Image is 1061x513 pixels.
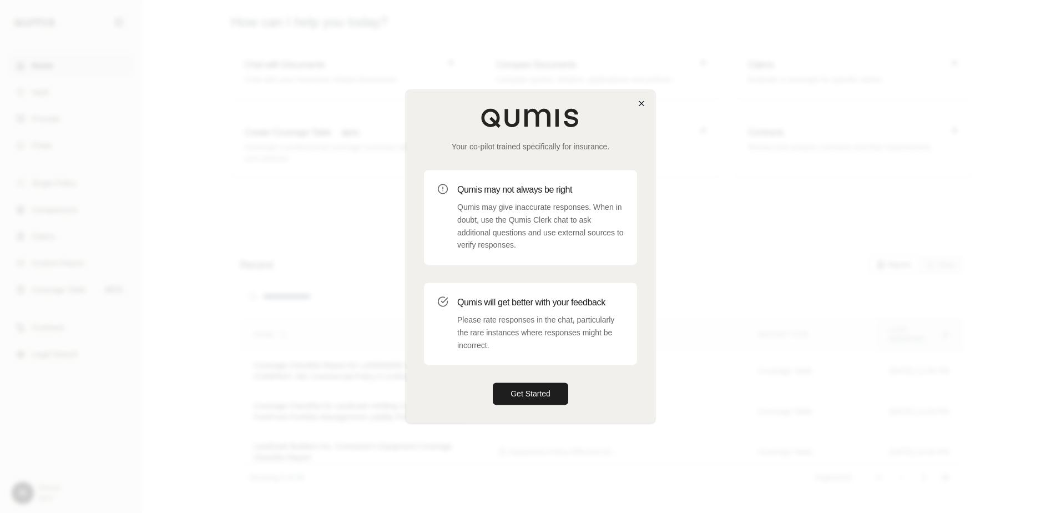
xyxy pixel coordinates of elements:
[457,296,624,309] h3: Qumis will get better with your feedback
[457,183,624,197] h3: Qumis may not always be right
[457,201,624,252] p: Qumis may give inaccurate responses. When in doubt, use the Qumis Clerk chat to ask additional qu...
[457,314,624,351] p: Please rate responses in the chat, particularly the rare instances where responses might be incor...
[493,383,568,405] button: Get Started
[424,141,637,152] p: Your co-pilot trained specifically for insurance.
[481,108,580,128] img: Qumis Logo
